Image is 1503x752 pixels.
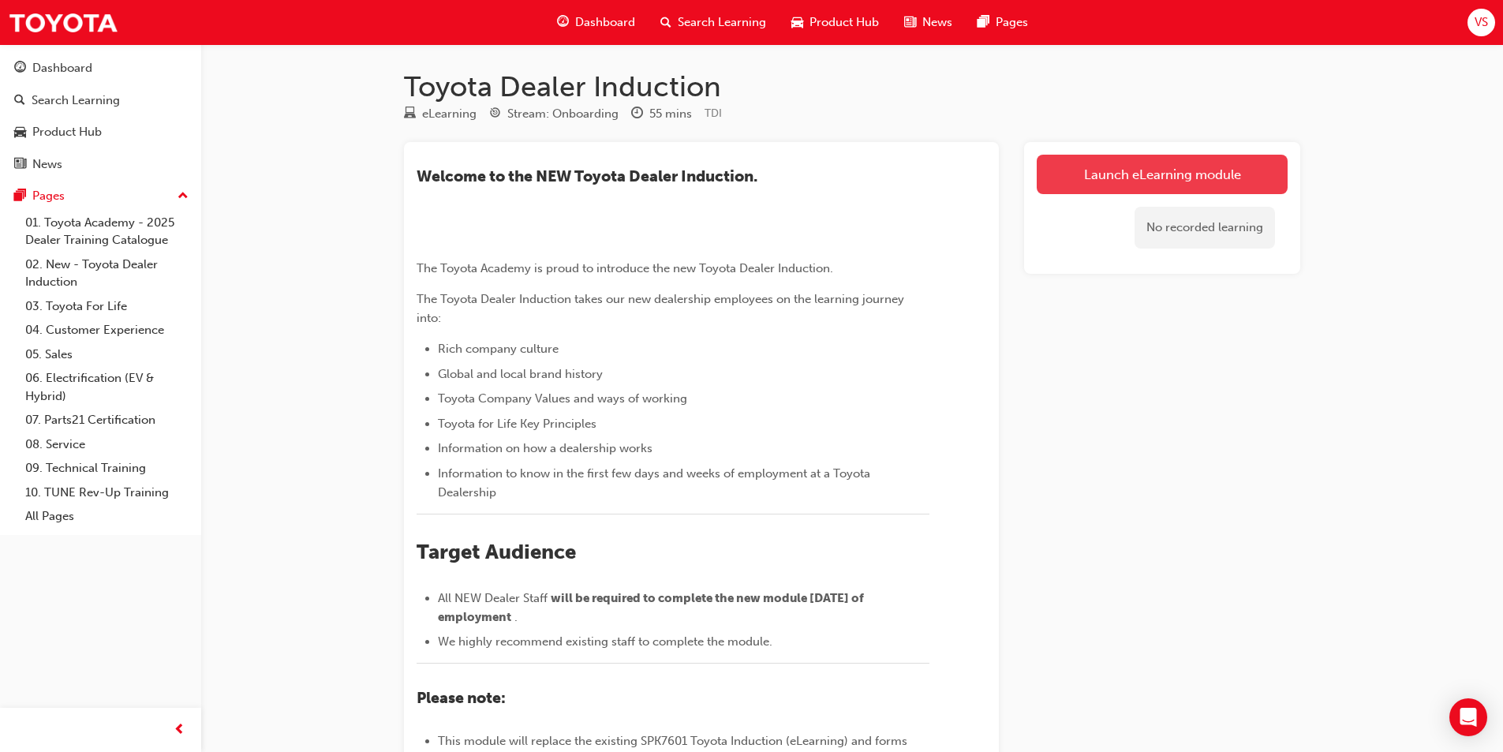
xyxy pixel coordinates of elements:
a: car-iconProduct Hub [779,6,892,39]
span: Target Audience [417,540,576,564]
a: 10. TUNE Rev-Up Training [19,481,195,505]
a: All Pages [19,504,195,529]
div: Stream [489,104,619,124]
span: Toyota Company Values and ways of working [438,391,687,406]
span: learningResourceType_ELEARNING-icon [404,107,416,122]
div: Duration [631,104,692,124]
span: search-icon [14,94,25,108]
span: All NEW Dealer Staff [438,591,548,605]
span: Please note: [417,689,506,707]
span: ​Welcome to the NEW Toyota Dealer Induction. [417,167,757,185]
a: Product Hub [6,118,195,147]
a: Launch eLearning module [1037,155,1288,194]
span: up-icon [178,186,189,207]
span: Global and local brand history [438,367,603,381]
a: 04. Customer Experience [19,318,195,342]
button: VS [1467,9,1495,36]
a: 08. Service [19,432,195,457]
a: 02. New - Toyota Dealer Induction [19,253,195,294]
a: 03. Toyota For Life [19,294,195,319]
a: Dashboard [6,54,195,83]
span: guage-icon [14,62,26,76]
a: 09. Technical Training [19,456,195,481]
span: Dashboard [575,13,635,32]
div: Type [404,104,477,124]
div: No recorded learning [1135,207,1275,249]
span: The Toyota Academy is proud to introduce the new Toyota Dealer Induction. [417,261,833,275]
a: news-iconNews [892,6,965,39]
div: Stream: Onboarding [507,105,619,123]
span: car-icon [14,125,26,140]
span: will be required to complete the new module [DATE] of employment [438,591,866,624]
a: 07. Parts21 Certification [19,408,195,432]
span: pages-icon [14,189,26,204]
a: guage-iconDashboard [544,6,648,39]
span: Pages [996,13,1028,32]
div: Open Intercom Messenger [1449,698,1487,736]
span: prev-icon [174,720,185,740]
span: Information on how a dealership works [438,441,652,455]
h1: Toyota Dealer Induction [404,69,1300,104]
span: Learning resource code [705,107,722,120]
span: target-icon [489,107,501,122]
div: Dashboard [32,59,92,77]
span: guage-icon [557,13,569,32]
div: eLearning [422,105,477,123]
span: search-icon [660,13,671,32]
button: DashboardSearch LearningProduct HubNews [6,51,195,181]
div: 55 mins [649,105,692,123]
span: Search Learning [678,13,766,32]
span: pages-icon [978,13,989,32]
div: Search Learning [32,92,120,110]
div: Pages [32,187,65,205]
button: Pages [6,181,195,211]
span: VS [1475,13,1488,32]
a: pages-iconPages [965,6,1041,39]
span: Information to know in the first few days and weeks of employment at a Toyota Dealership [438,466,873,499]
a: News [6,150,195,179]
span: news-icon [14,158,26,172]
a: 01. Toyota Academy - 2025 Dealer Training Catalogue [19,211,195,253]
span: The Toyota Dealer Induction takes our new dealership employees on the learning journey into: [417,292,907,325]
span: Toyota for Life Key Principles [438,417,596,431]
span: clock-icon [631,107,643,122]
span: Product Hub [809,13,879,32]
span: . [514,610,518,624]
a: search-iconSearch Learning [648,6,779,39]
a: 06. Electrification (EV & Hybrid) [19,366,195,408]
div: News [32,155,62,174]
a: Search Learning [6,86,195,115]
a: 05. Sales [19,342,195,367]
span: news-icon [904,13,916,32]
span: car-icon [791,13,803,32]
span: News [922,13,952,32]
div: Product Hub [32,123,102,141]
span: Rich company culture [438,342,559,356]
img: Trak [8,5,118,40]
span: We highly recommend existing staff to complete the module. [438,634,772,649]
